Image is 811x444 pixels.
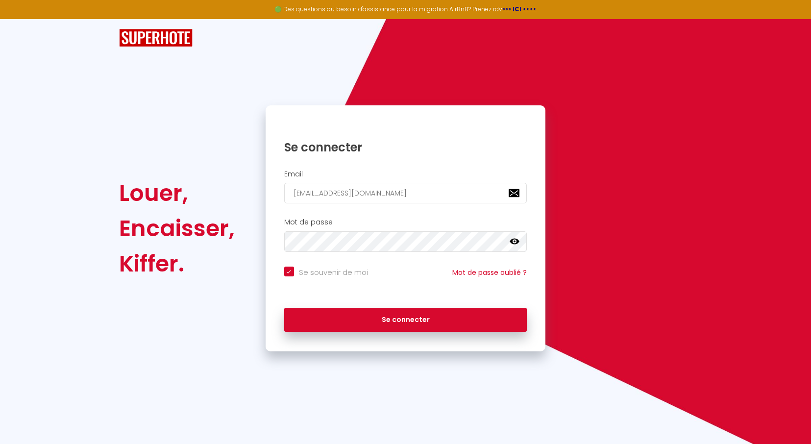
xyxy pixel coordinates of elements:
[119,175,235,211] div: Louer,
[284,183,527,203] input: Ton Email
[284,308,527,332] button: Se connecter
[119,29,193,47] img: SuperHote logo
[284,170,527,178] h2: Email
[119,211,235,246] div: Encaisser,
[284,140,527,155] h1: Se connecter
[502,5,537,13] a: >>> ICI <<<<
[284,218,527,226] h2: Mot de passe
[452,268,527,277] a: Mot de passe oublié ?
[119,246,235,281] div: Kiffer.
